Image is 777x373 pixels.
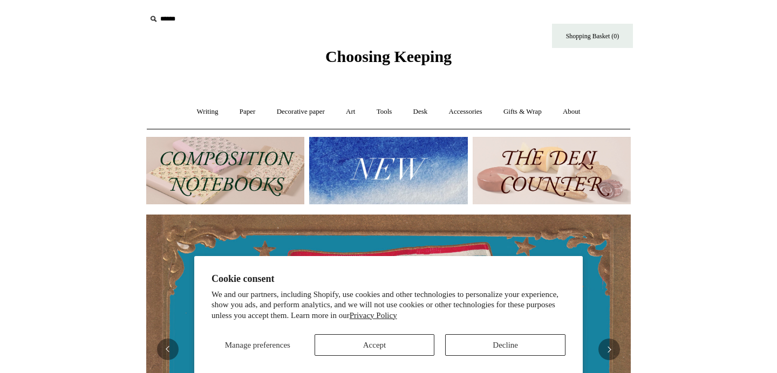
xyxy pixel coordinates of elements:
[187,98,228,126] a: Writing
[267,98,335,126] a: Decorative paper
[212,334,304,356] button: Manage preferences
[598,339,620,360] button: Next
[445,334,565,356] button: Decline
[367,98,402,126] a: Tools
[336,98,365,126] a: Art
[315,334,435,356] button: Accept
[225,341,290,349] span: Manage preferences
[325,56,452,64] a: Choosing Keeping
[325,47,452,65] span: Choosing Keeping
[552,24,633,48] a: Shopping Basket (0)
[212,289,565,321] p: We and our partners, including Shopify, use cookies and other technologies to personalize your ex...
[212,273,565,285] h2: Cookie consent
[439,98,492,126] a: Accessories
[350,311,397,320] a: Privacy Policy
[146,137,304,204] img: 202302 Composition ledgers.jpg__PID:69722ee6-fa44-49dd-a067-31375e5d54ec
[494,98,551,126] a: Gifts & Wrap
[230,98,265,126] a: Paper
[553,98,590,126] a: About
[157,339,179,360] button: Previous
[404,98,438,126] a: Desk
[473,137,631,204] img: The Deli Counter
[309,137,467,204] img: New.jpg__PID:f73bdf93-380a-4a35-bcfe-7823039498e1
